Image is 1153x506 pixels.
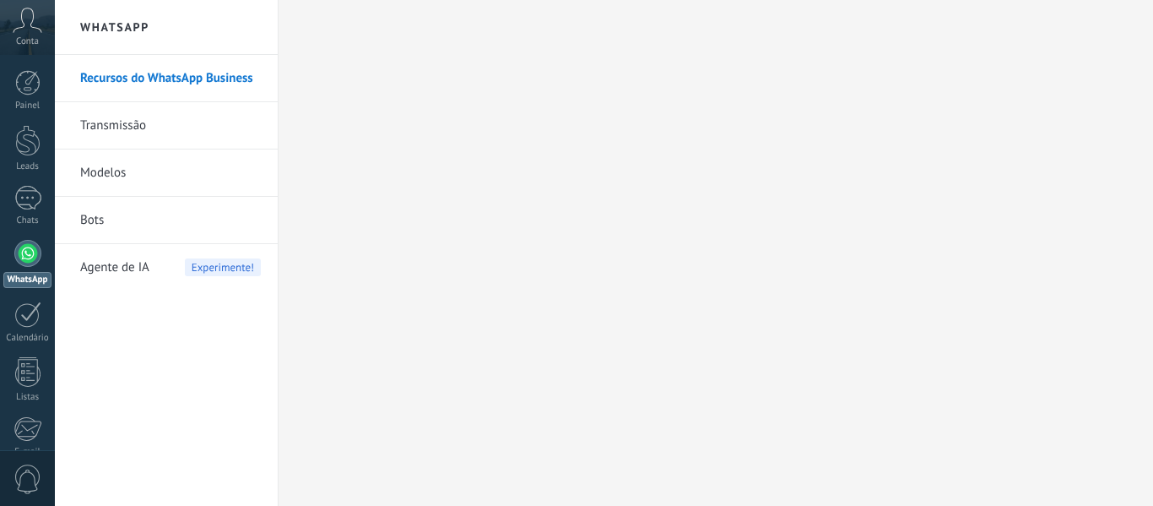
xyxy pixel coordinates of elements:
div: E-mail [3,447,52,458]
span: Conta [16,36,39,47]
div: WhatsApp [3,272,51,288]
a: Transmissão [80,102,261,150]
div: Calendário [3,333,52,344]
li: Transmissão [55,102,278,150]
span: Experimente! [185,258,261,276]
li: Recursos do WhatsApp Business [55,55,278,102]
div: Leads [3,161,52,172]
span: Agente de IA [80,244,149,291]
div: Painel [3,101,52,112]
li: Modelos [55,150,278,197]
li: Bots [55,197,278,244]
a: Bots [80,197,261,244]
div: Listas [3,392,52,403]
a: Agente de IA Experimente! [80,244,261,291]
a: Modelos [80,150,261,197]
div: Chats [3,215,52,226]
li: Agente de IA [55,244,278,291]
a: Recursos do WhatsApp Business [80,55,261,102]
